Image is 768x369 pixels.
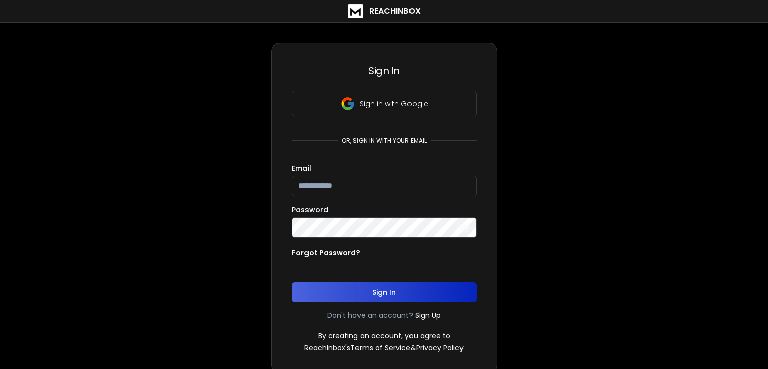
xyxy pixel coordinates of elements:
button: Sign In [292,282,477,302]
p: or, sign in with your email [338,136,431,145]
label: Email [292,165,311,172]
a: ReachInbox [348,4,421,18]
a: Terms of Service [350,343,411,353]
p: Sign in with Google [360,99,428,109]
button: Sign in with Google [292,91,477,116]
a: Privacy Policy [416,343,464,353]
a: Sign Up [415,310,441,320]
p: ReachInbox's & [304,343,464,353]
h1: ReachInbox [369,5,421,17]
p: Forgot Password? [292,248,360,258]
p: Don't have an account? [327,310,413,320]
p: By creating an account, you agree to [318,331,450,341]
h3: Sign In [292,64,477,78]
img: logo [348,4,363,18]
label: Password [292,206,328,213]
